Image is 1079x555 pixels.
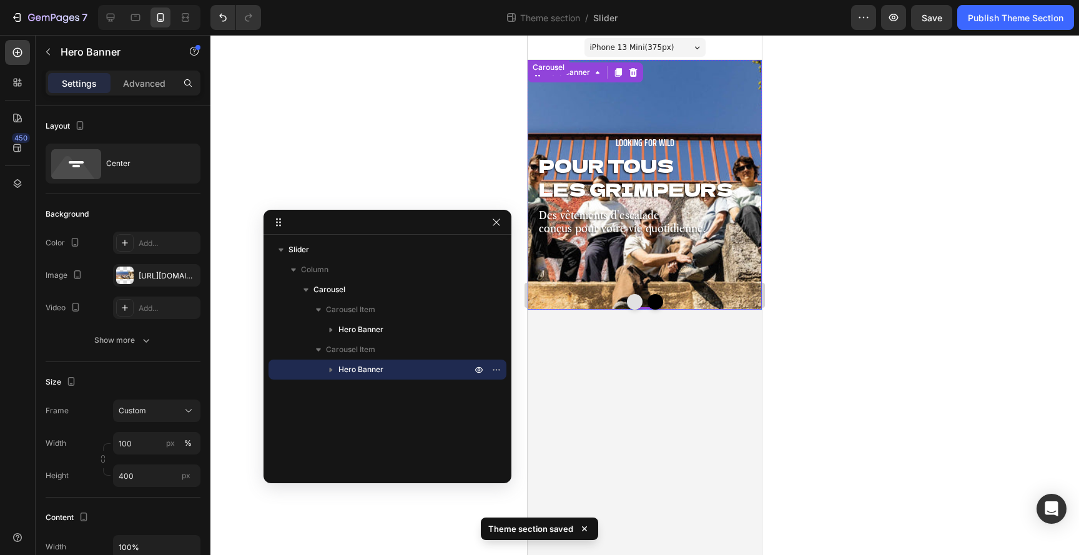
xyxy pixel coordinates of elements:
div: 450 [12,133,30,143]
button: px [180,436,195,451]
span: Column [301,263,328,276]
div: Color [46,235,82,252]
div: Add... [139,303,197,314]
button: 7 [5,5,93,30]
div: Add... [139,238,197,249]
button: Publish Theme Section [957,5,1074,30]
div: Center [106,149,182,178]
span: Theme section [518,11,583,24]
p: Settings [62,77,97,90]
div: Layout [46,118,87,135]
span: Carousel Item [326,343,375,356]
div: Video [46,300,83,317]
div: [URL][DOMAIN_NAME] [139,270,197,282]
p: Hero Banner [61,44,167,59]
div: Publish Theme Section [968,11,1063,24]
label: Frame [46,405,69,416]
div: px [166,438,175,449]
button: Save [911,5,952,30]
button: Custom [113,400,200,422]
label: Height [46,470,69,481]
span: Custom [119,405,146,416]
span: Hero Banner [338,363,383,376]
div: Open Intercom Messenger [1037,494,1067,524]
div: Show more [94,334,152,346]
div: Width [46,541,66,553]
div: Background [46,209,89,220]
iframe: Design area [528,35,762,555]
div: Size [46,374,79,391]
button: Show more [46,329,200,351]
input: px [113,464,200,487]
button: % [163,436,178,451]
span: Save [922,12,942,23]
span: / [585,11,588,24]
p: Theme section saved [488,523,573,535]
span: Hero Banner [338,323,383,336]
span: Carousel [313,283,345,296]
input: px% [113,432,200,454]
div: Undo/Redo [210,5,261,30]
div: Image [46,267,85,284]
label: Width [46,438,66,449]
div: Content [46,509,91,526]
span: Carousel Item [326,303,375,316]
span: Slider [288,243,309,256]
span: Slider [593,11,618,24]
span: px [182,471,190,480]
div: % [184,438,192,449]
p: Advanced [123,77,165,90]
p: 7 [82,10,87,25]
